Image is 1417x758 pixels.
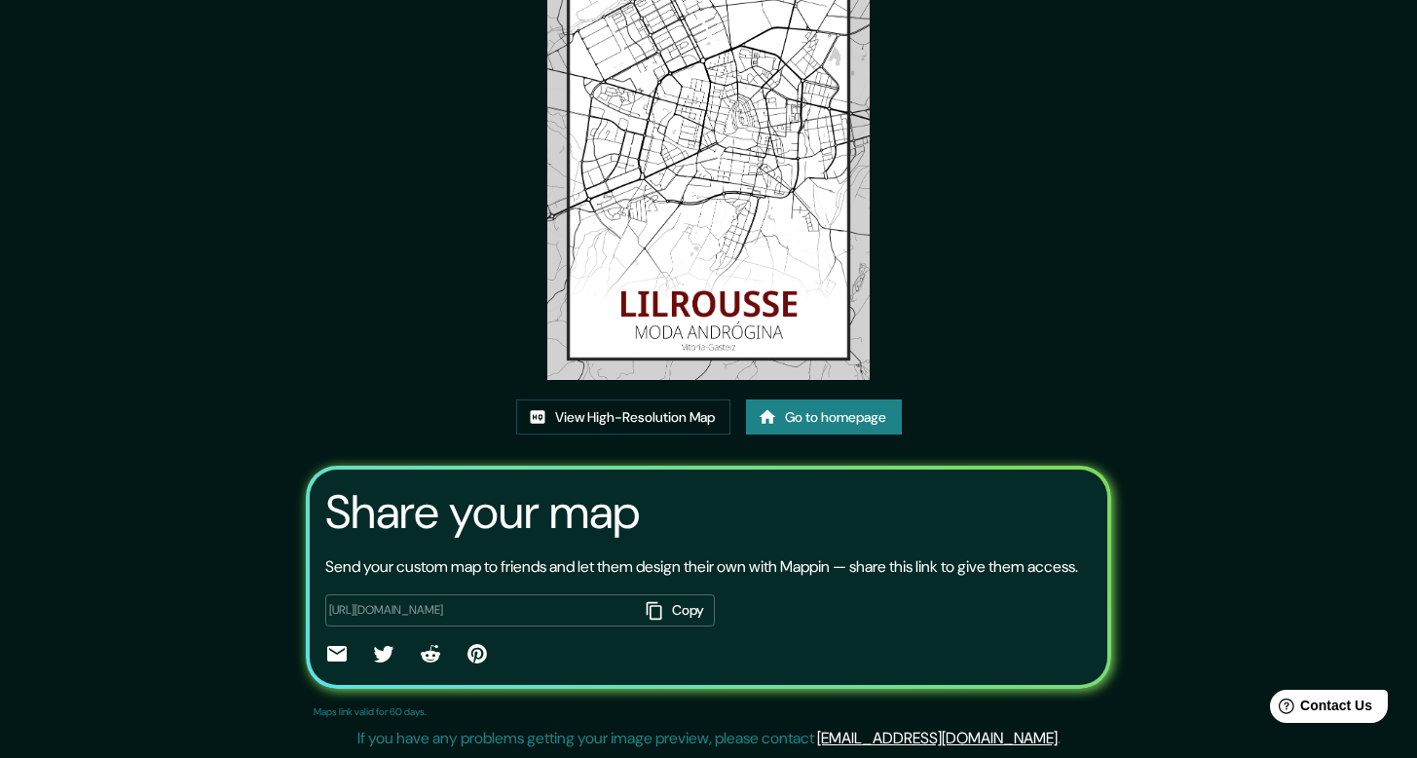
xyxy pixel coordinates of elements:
[817,728,1058,748] a: [EMAIL_ADDRESS][DOMAIN_NAME]
[325,485,640,540] h3: Share your map
[516,399,730,436] a: View High-Resolution Map
[639,594,715,626] button: Copy
[325,555,1078,579] p: Send your custom map to friends and let them design their own with Mappin — share this link to gi...
[314,704,427,719] p: Maps link valid for 60 days.
[746,399,902,436] a: Go to homepage
[1244,682,1396,737] iframe: Help widget launcher
[357,727,1061,750] p: If you have any problems getting your image preview, please contact .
